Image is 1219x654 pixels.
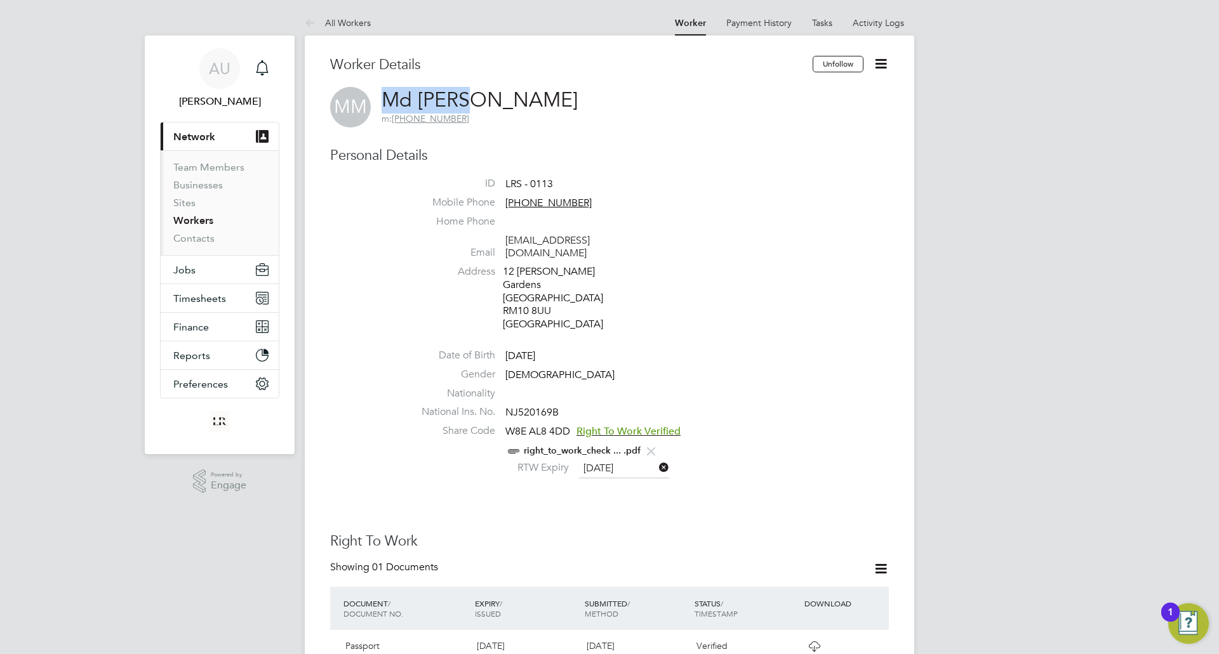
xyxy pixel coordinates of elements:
[812,17,832,29] a: Tasks
[406,215,495,228] label: Home Phone
[173,131,215,143] span: Network
[505,350,535,362] span: [DATE]
[211,469,246,480] span: Powered by
[503,265,623,331] div: 12 [PERSON_NAME] Gardens [GEOGRAPHIC_DATA] RM10 8UU [GEOGRAPHIC_DATA]
[173,321,209,333] span: Finance
[579,459,669,478] input: Select one
[627,598,630,608] span: /
[343,608,403,618] span: DOCUMENT NO.
[801,592,889,615] div: DOWNLOAD
[406,265,495,278] label: Address
[161,284,279,312] button: Timesheets
[382,113,392,124] span: m:
[406,349,495,362] label: Date of Birth
[726,17,792,29] a: Payment History
[160,48,279,109] a: AU[PERSON_NAME]
[173,232,215,244] a: Contacts
[505,369,615,381] span: [DEMOGRAPHIC_DATA]
[505,461,569,474] label: RTW Expiry
[173,197,196,209] a: Sites
[505,425,570,438] span: W8E AL8 4DD
[211,480,246,491] span: Engage
[505,197,592,209] tcxspan: Call +447368121399 via 3CX
[1168,603,1209,644] button: Open Resource Center, 1 new notification
[330,147,889,165] h3: Personal Details
[330,87,371,128] span: MM
[406,177,495,190] label: ID
[406,246,495,259] label: Email
[1168,612,1173,629] div: 1
[173,378,228,390] span: Preferences
[406,424,495,438] label: Share Code
[340,592,472,625] div: DOCUMENT
[372,561,438,573] span: 01 Documents
[161,341,279,369] button: Reports
[160,94,279,109] span: Azmat Ullah
[173,350,210,362] span: Reports
[472,592,582,625] div: EXPIRY
[695,608,738,618] span: TIMESTAMP
[406,368,495,381] label: Gender
[173,214,213,226] a: Workers
[505,407,559,419] span: NJ520169B
[382,88,578,112] a: Md [PERSON_NAME]
[388,598,390,608] span: /
[210,411,230,431] img: loyalreliance-logo-retina.png
[209,60,230,77] span: AU
[145,36,295,454] nav: Main navigation
[173,161,244,173] a: Team Members
[406,196,495,209] label: Mobile Phone
[505,234,590,260] a: [EMAIL_ADDRESS][DOMAIN_NAME]
[696,640,728,651] span: Verified
[721,598,723,608] span: /
[582,592,691,625] div: SUBMITTED
[500,598,502,608] span: /
[161,122,279,150] button: Network
[161,256,279,284] button: Jobs
[160,411,279,431] a: Go to home page
[675,18,706,29] a: Worker
[576,425,681,438] span: Right To Work Verified
[305,17,371,29] a: All Workers
[193,469,247,494] a: Powered byEngage
[524,445,641,456] a: right_to_work_check ... .pdf
[330,532,889,551] h3: Right To Work
[173,292,226,304] span: Timesheets
[406,405,495,419] label: National Ins. No.
[813,56,863,72] button: Unfollow
[161,150,279,255] div: Network
[330,561,441,574] div: Showing
[161,313,279,341] button: Finance
[392,113,469,124] tcxspan: Call +447368121399 via 3CX
[406,387,495,400] label: Nationality
[691,592,801,625] div: STATUS
[475,608,501,618] span: ISSUED
[173,179,223,191] a: Businesses
[173,264,196,276] span: Jobs
[853,17,904,29] a: Activity Logs
[161,370,279,398] button: Preferences
[585,608,618,618] span: METHOD
[330,56,813,74] h3: Worker Details
[505,178,553,190] span: LRS - 0113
